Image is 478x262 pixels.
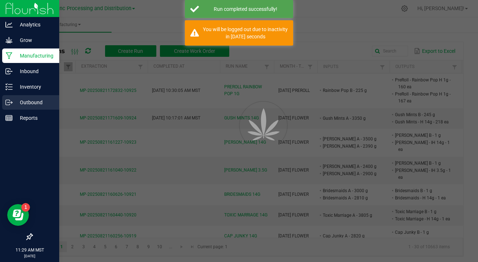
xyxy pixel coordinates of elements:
[13,114,56,122] p: Reports
[13,51,56,60] p: Manufacturing
[21,203,30,212] iframe: Resource center unread badge
[7,204,29,226] iframe: Resource center
[13,36,56,45] p: Grow
[5,37,13,44] inline-svg: Grow
[5,83,13,90] inline-svg: Inventory
[5,114,13,122] inline-svg: Reports
[5,68,13,75] inline-svg: Inbound
[203,26,288,40] div: You will be logged out due to inactivity in 1486 seconds
[3,247,56,253] p: 11:29 AM MST
[203,5,288,13] div: Run completed successfully!
[13,67,56,76] p: Inbound
[3,253,56,259] p: [DATE]
[5,52,13,59] inline-svg: Manufacturing
[5,99,13,106] inline-svg: Outbound
[5,21,13,28] inline-svg: Analytics
[13,83,56,91] p: Inventory
[13,20,56,29] p: Analytics
[13,98,56,107] p: Outbound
